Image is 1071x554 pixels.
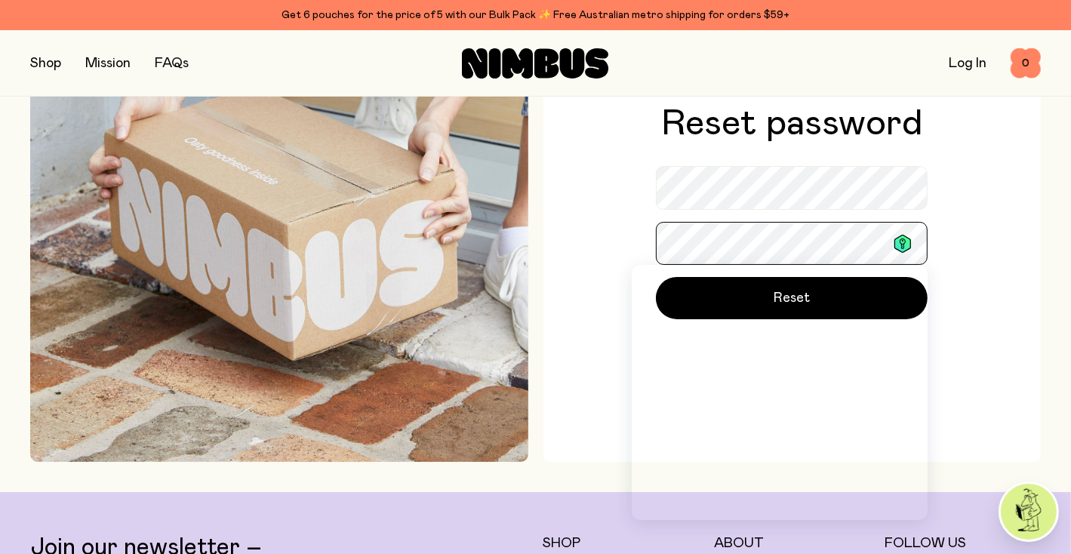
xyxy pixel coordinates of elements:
[1001,484,1057,540] img: agent
[1011,48,1041,78] button: 0
[543,534,700,552] h5: Shop
[85,57,131,70] a: Mission
[949,57,986,70] a: Log In
[155,57,189,70] a: FAQs
[714,534,870,552] h5: About
[30,6,1041,24] div: Get 6 pouches for the price of 5 with our Bulk Pack ✨ Free Australian metro shipping for orders $59+
[661,106,922,142] h1: Reset password
[885,534,1042,552] h5: Follow Us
